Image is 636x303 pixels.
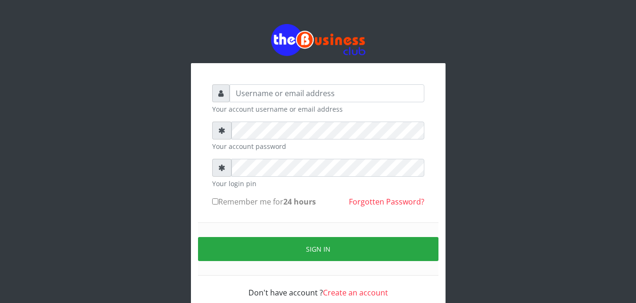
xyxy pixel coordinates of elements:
[283,197,316,207] b: 24 hours
[230,84,424,102] input: Username or email address
[198,237,438,261] button: Sign in
[349,197,424,207] a: Forgotten Password?
[212,276,424,298] div: Don't have account ?
[323,287,388,298] a: Create an account
[212,196,316,207] label: Remember me for
[212,104,424,114] small: Your account username or email address
[212,141,424,151] small: Your account password
[212,179,424,188] small: Your login pin
[212,198,218,205] input: Remember me for24 hours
